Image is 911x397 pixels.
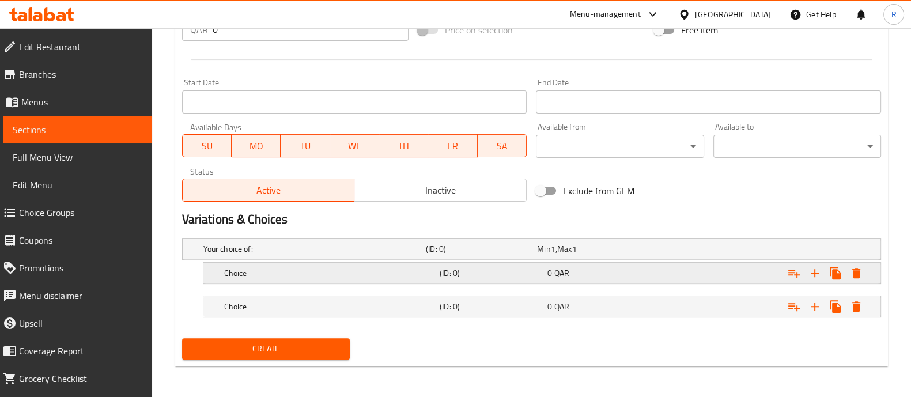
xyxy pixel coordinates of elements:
span: 0 [547,299,552,314]
button: Add new choice [804,263,825,283]
a: Edit Menu [3,171,152,199]
span: MO [236,138,276,154]
button: Clone new choice [825,263,846,283]
button: Add choice group [784,263,804,283]
span: Coverage Report [19,344,143,358]
button: SA [478,134,527,157]
span: Branches [19,67,143,81]
button: Add new choice [804,296,825,317]
span: Inactive [359,182,522,199]
span: SU [187,138,227,154]
span: Exclude from GEM [563,184,634,198]
h5: (ID: 0) [440,267,543,279]
span: TU [285,138,325,154]
span: Create [191,342,341,356]
button: Delete Choice [846,263,867,283]
span: 1 [551,241,555,256]
span: 0 [547,266,552,281]
span: Min [537,241,550,256]
h5: Choice [224,301,435,312]
span: Sections [13,123,143,137]
span: Menus [21,95,143,109]
span: Promotions [19,261,143,275]
span: Choice Groups [19,206,143,220]
span: Full Menu View [13,150,143,164]
span: R [891,8,896,21]
span: TH [384,138,424,154]
h5: (ID: 0) [426,243,532,255]
button: MO [232,134,281,157]
div: Expand [203,296,880,317]
button: Clone new choice [825,296,846,317]
span: QAR [554,299,569,314]
button: Inactive [354,179,527,202]
span: Edit Menu [13,178,143,192]
button: TU [281,134,330,157]
span: Grocery Checklist [19,372,143,385]
span: Active [187,182,350,199]
div: ​ [713,135,881,158]
span: Edit Restaurant [19,40,143,54]
span: SA [482,138,522,154]
span: Upsell [19,316,143,330]
button: Add choice group [784,296,804,317]
h5: Your choice of: [203,243,421,255]
button: Active [182,179,355,202]
span: WE [335,138,375,154]
span: FR [433,138,472,154]
button: WE [330,134,379,157]
button: Create [182,338,350,360]
span: Coupons [19,233,143,247]
button: Delete Choice [846,296,867,317]
button: TH [379,134,428,157]
a: Full Menu View [3,143,152,171]
span: Max [557,241,572,256]
div: Expand [203,263,880,283]
button: SU [182,134,232,157]
div: Menu-management [570,7,641,21]
span: Free item [681,23,718,37]
div: , [537,243,644,255]
span: Menu disclaimer [19,289,143,303]
div: ​ [536,135,704,158]
span: 1 [572,241,576,256]
input: Please enter price [213,18,409,41]
h2: Variations & Choices [182,211,881,228]
h5: (ID: 0) [440,301,543,312]
div: Expand [183,239,880,259]
h5: Choice [224,267,435,279]
span: Price on selection [445,23,513,37]
span: QAR [554,266,569,281]
a: Sections [3,116,152,143]
div: [GEOGRAPHIC_DATA] [695,8,771,21]
p: QAR [190,22,208,36]
button: FR [428,134,477,157]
